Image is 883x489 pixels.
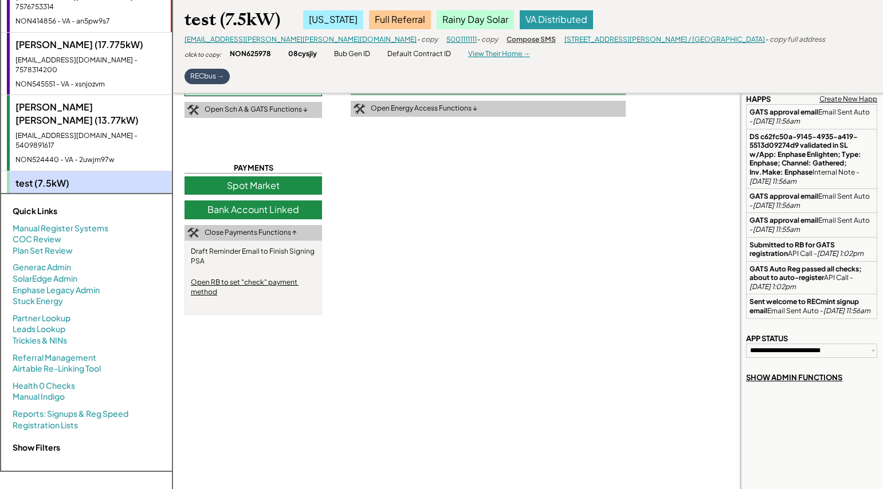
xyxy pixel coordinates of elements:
[749,282,796,291] em: [DATE] 1:02pm
[13,234,61,245] a: COC Review
[13,442,60,452] strong: Show Filters
[15,155,166,165] div: NON524440 - VA - 2uwjm97w
[191,278,316,297] div: Open RB to set "check" payment method
[13,285,100,296] a: Enphase Legacy Admin
[13,380,75,392] a: Health 0 Checks
[753,201,800,210] em: [DATE] 11:56am
[387,49,451,59] div: Default Contract ID
[13,420,78,431] a: Registration Lists
[417,35,438,45] div: - copy
[205,228,297,238] div: Close Payments Functions ↑
[765,35,825,45] div: - copy full address
[288,49,317,59] div: 08cysjiy
[564,35,765,44] a: [STREET_ADDRESS][PERSON_NAME] / [GEOGRAPHIC_DATA]
[753,225,800,234] em: [DATE] 11:55am
[749,177,796,186] em: [DATE] 11:56am
[749,297,874,315] div: Email Sent Auto -
[185,50,221,58] div: click to copy:
[15,17,165,26] div: NON414856 - VA - an5pw9s7
[749,265,874,291] div: API Call -
[749,297,860,315] strong: Sent welcome to RECmint signup email
[13,408,128,420] a: Reports: Signups & Reg Speed
[749,132,874,186] div: Internal Note -
[13,324,65,335] a: Leads Lookup
[13,206,127,217] div: Quick Links
[185,9,280,31] div: test (7.5kW)
[749,192,818,200] strong: GATS approval email
[15,177,166,190] div: test (7.5kW)
[823,306,870,315] em: [DATE] 11:56am
[15,80,166,89] div: NON545551 - VA - xsnjozvm
[354,104,365,114] img: tool-icon.png
[205,105,308,115] div: Open Sch A & GATS Functions ↓
[13,273,77,285] a: SolarEdge Admin
[369,10,431,29] div: Full Referral
[187,228,199,238] img: tool-icon.png
[15,38,166,51] div: [PERSON_NAME] (17.775kW)
[749,132,862,176] strong: DS c62fc50a-9145-4935-a419-5513d09274d9 validated in SL w/App: Enphase Enlighten; Type: Enphase; ...
[15,101,166,127] div: [PERSON_NAME] [PERSON_NAME] (13.77kW)
[185,200,322,219] div: Bank Account Linked
[477,35,498,45] div: - copy
[303,10,363,29] div: [US_STATE]
[520,10,593,29] div: VA Distributed
[187,105,199,115] img: tool-icon.png
[185,163,322,173] div: PAYMENTS
[230,49,271,59] div: NON625978
[746,333,788,344] div: APP STATUS
[446,35,477,44] a: 5001111111
[753,117,800,125] em: [DATE] 11:56am
[819,94,877,104] div: Create New Happ
[13,223,108,234] a: Manual Register Systems
[749,108,874,125] div: Email Sent Auto -
[749,240,874,258] div: API Call -
[13,313,70,324] a: Partner Lookup
[13,245,73,257] a: Plan Set Review
[746,94,771,104] div: HAPPS
[507,35,556,45] div: Compose SMS
[13,352,96,364] a: Referral Management
[13,391,65,403] a: Manual Indigo
[468,49,530,59] div: View Their Home →
[817,249,864,258] em: [DATE] 1:02pm
[749,192,874,210] div: Email Sent Auto -
[13,262,71,273] a: Generac Admin
[191,247,316,266] div: Draft Reminder Email to Finish Signing PSA
[185,176,322,195] div: Spot Market
[749,240,836,258] strong: Submitted to RB for GATS registration
[746,372,842,382] div: SHOW ADMIN FUNCTIONS
[185,35,417,44] a: [EMAIL_ADDRESS][PERSON_NAME][PERSON_NAME][DOMAIN_NAME]
[13,295,63,307] a: Stuck Energy
[13,335,67,346] a: Trickies & NINs
[437,10,514,29] div: Rainy Day Solar
[185,69,230,84] div: RECbus →
[15,131,166,151] div: [EMAIL_ADDRESS][DOMAIN_NAME] - 5409891617
[334,49,370,59] div: Bub Gen ID
[749,216,874,234] div: Email Sent Auto -
[13,363,101,374] a: Airtable Re-Linking Tool
[749,265,863,282] strong: GATS Auto Reg passed all checks; about to auto-register
[15,56,166,75] div: [EMAIL_ADDRESS][DOMAIN_NAME] - 7578314200
[371,104,477,113] div: Open Energy Access Functions ↓
[749,216,818,224] strong: GATS approval email
[749,108,818,116] strong: GATS approval email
